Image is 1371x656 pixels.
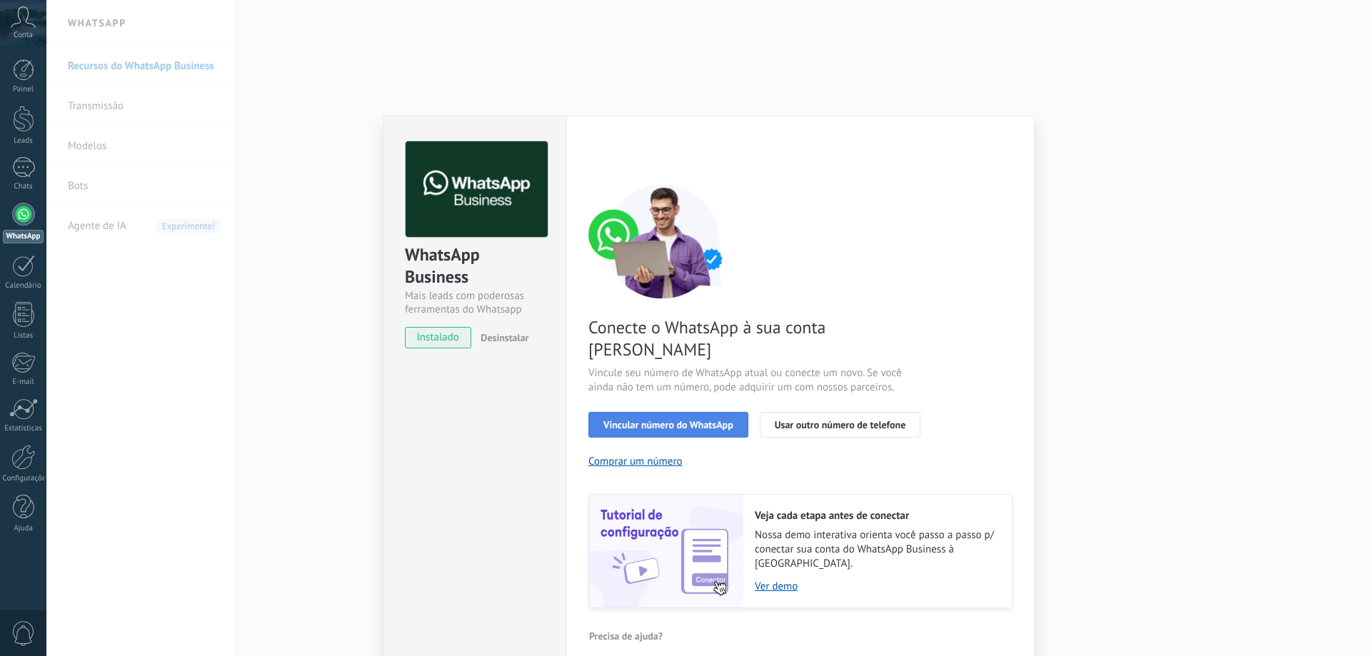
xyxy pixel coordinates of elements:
[3,182,44,191] div: Chats
[588,366,928,395] span: Vincule seu número de WhatsApp atual ou conecte um novo. Se você ainda não tem um número, pode ad...
[3,281,44,291] div: Calendário
[406,141,548,238] img: logo_main.png
[755,509,998,523] h2: Veja cada etapa antes de conectar
[405,243,546,289] div: WhatsApp Business
[589,631,663,641] span: Precisa de ajuda?
[3,378,44,387] div: E-mail
[588,184,738,298] img: connect number
[481,331,528,344] span: Desinstalar
[3,230,44,243] div: WhatsApp
[588,412,748,438] button: Vincular número do WhatsApp
[588,455,683,468] button: Comprar um número
[775,420,906,430] span: Usar outro número de telefone
[3,424,44,433] div: Estatísticas
[405,289,546,316] div: Mais leads com poderosas ferramentas do Whatsapp
[603,420,733,430] span: Vincular número do WhatsApp
[760,412,921,438] button: Usar outro número de telefone
[755,528,998,571] span: Nossa demo interativa orienta você passo a passo p/ conectar sua conta do WhatsApp Business à [GE...
[475,327,528,348] button: Desinstalar
[755,580,998,593] a: Ver demo
[3,136,44,146] div: Leads
[3,331,44,340] div: Listas
[14,31,33,40] span: Conta
[588,316,928,360] span: Conecte o WhatsApp à sua conta [PERSON_NAME]
[3,474,44,483] div: Configurações
[3,524,44,533] div: Ajuda
[3,85,44,94] div: Painel
[406,327,471,348] span: instalado
[588,625,663,647] button: Precisa de ajuda?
